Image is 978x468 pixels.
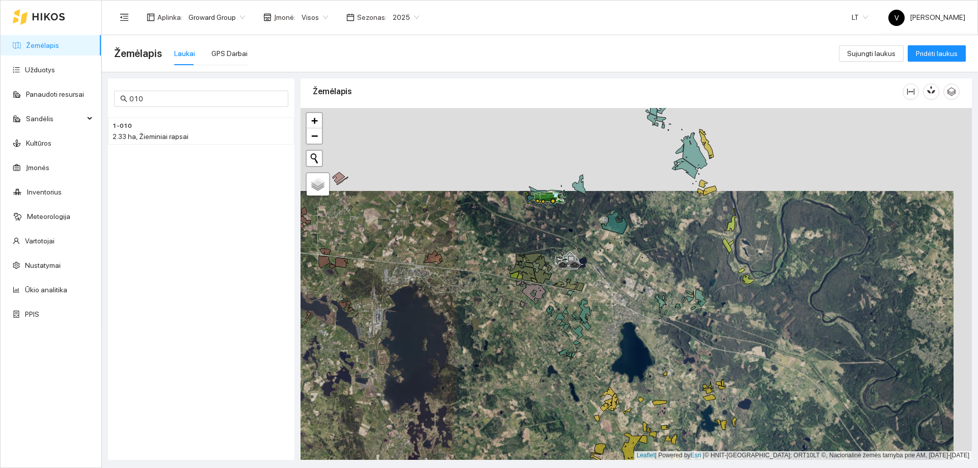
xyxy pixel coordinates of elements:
[129,93,282,104] input: Paieška
[703,452,704,459] span: |
[847,48,895,59] span: Sujungti laukus
[114,45,162,62] span: Žemėlapis
[916,48,958,59] span: Pridėti laukus
[26,163,49,172] a: Įmonės
[637,452,655,459] a: Leaflet
[311,129,318,142] span: −
[903,84,919,100] button: column-width
[25,261,61,269] a: Nustatymai
[908,49,966,58] a: Pridėti laukus
[839,45,904,62] button: Sujungti laukus
[307,128,322,144] a: Zoom out
[307,173,329,196] a: Layers
[211,48,248,59] div: GPS Darbai
[188,10,245,25] span: Groward Group
[120,95,127,102] span: search
[908,45,966,62] button: Pridėti laukus
[313,77,903,106] div: Žemėlapis
[357,12,387,23] span: Sezonas :
[26,108,84,129] span: Sandėlis
[26,90,84,98] a: Panaudoti resursai
[307,113,322,128] a: Zoom in
[25,286,67,294] a: Ūkio analitika
[113,121,132,131] span: 1-010
[26,139,51,147] a: Kultūros
[691,452,701,459] a: Esri
[27,212,70,221] a: Meteorologija
[302,10,328,25] span: Visos
[393,10,419,25] span: 2025
[25,310,39,318] a: PPIS
[114,7,134,27] button: menu-fold
[903,88,918,96] span: column-width
[346,13,355,21] span: calendar
[634,451,972,460] div: | Powered by © HNIT-[GEOGRAPHIC_DATA]; ORT10LT ©, Nacionalinė žemės tarnyba prie AM, [DATE]-[DATE]
[120,13,129,22] span: menu-fold
[147,13,155,21] span: layout
[174,48,195,59] div: Laukai
[839,49,904,58] a: Sujungti laukus
[263,13,271,21] span: shop
[113,132,188,141] span: 2.33 ha, Žieminiai rapsai
[274,12,295,23] span: Įmonė :
[27,188,62,196] a: Inventorius
[888,13,965,21] span: [PERSON_NAME]
[307,151,322,166] button: Initiate a new search
[25,66,55,74] a: Užduotys
[26,41,59,49] a: Žemėlapis
[894,10,899,26] span: V
[852,10,868,25] span: LT
[311,114,318,127] span: +
[25,237,55,245] a: Vartotojai
[157,12,182,23] span: Aplinka :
